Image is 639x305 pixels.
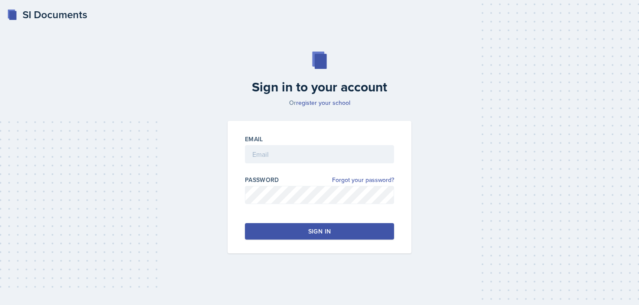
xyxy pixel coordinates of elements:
[245,223,394,240] button: Sign in
[308,227,331,236] div: Sign in
[296,98,350,107] a: register your school
[245,135,263,143] label: Email
[222,98,417,107] p: Or
[7,7,87,23] a: SI Documents
[222,79,417,95] h2: Sign in to your account
[245,175,279,184] label: Password
[245,145,394,163] input: Email
[332,175,394,185] a: Forgot your password?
